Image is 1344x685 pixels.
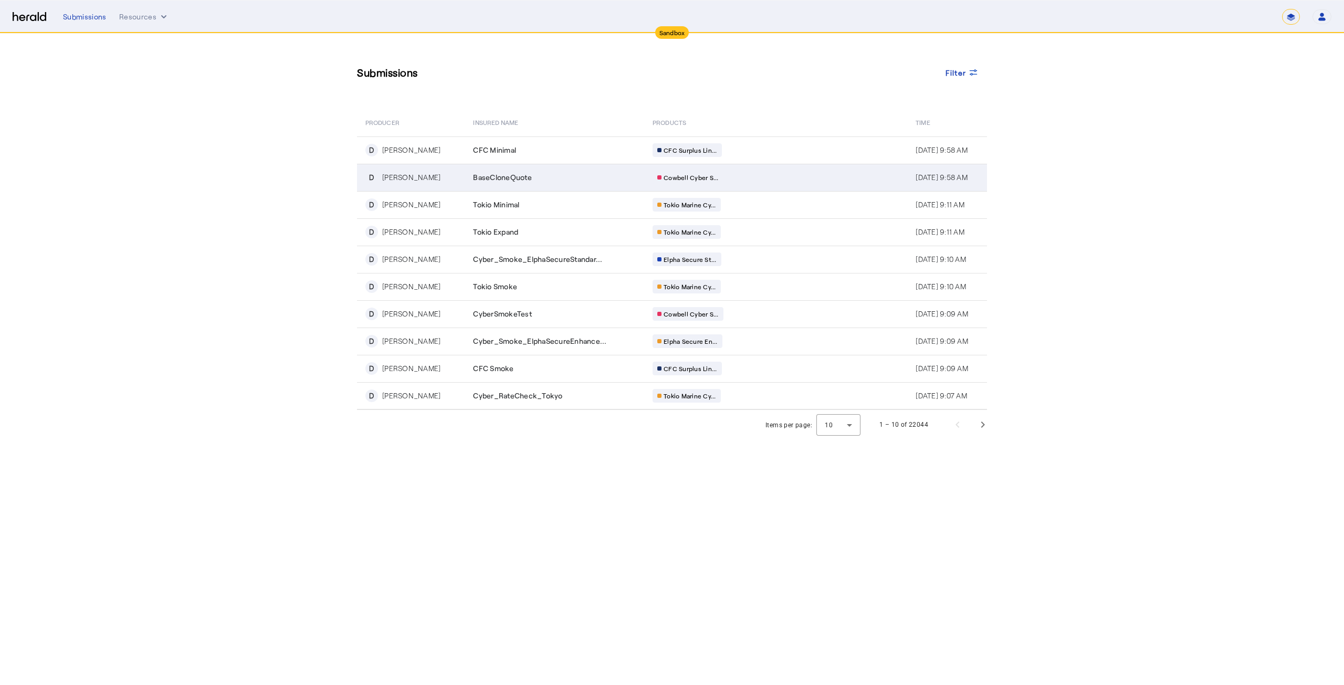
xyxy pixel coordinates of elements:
[473,363,513,374] span: CFC Smoke
[473,254,602,265] span: Cyber_Smoke_ElphaSecureStandar...
[382,145,440,155] div: [PERSON_NAME]
[119,12,169,22] button: Resources dropdown menu
[664,201,716,209] span: Tokio Marine Cy...
[664,255,717,264] span: Elpha Secure St...
[382,281,440,292] div: [PERSON_NAME]
[357,107,987,410] table: Table view of all submissions by your platform
[916,282,966,291] span: [DATE] 9:10 AM
[365,253,378,266] div: D
[664,146,717,154] span: CFC Surplus Lin...
[473,145,516,155] span: CFC Minimal
[664,173,719,182] span: Cowbell Cyber S...
[365,117,400,127] span: PRODUCER
[473,199,519,210] span: Tokio Minimal
[946,67,967,78] span: Filter
[365,280,378,293] div: D
[916,145,968,154] span: [DATE] 9:58 AM
[916,227,964,236] span: [DATE] 9:11 AM
[653,117,686,127] span: PRODUCTS
[365,198,378,211] div: D
[473,391,562,401] span: Cyber_RateCheck_Tokyo
[916,336,968,345] span: [DATE] 9:09 AM
[879,419,928,430] div: 1 – 10 of 22044
[473,336,606,346] span: Cyber_Smoke_ElphaSecureEnhance...
[664,282,716,291] span: Tokio Marine Cy...
[916,173,968,182] span: [DATE] 9:58 AM
[916,255,966,264] span: [DATE] 9:10 AM
[916,364,968,373] span: [DATE] 9:09 AM
[765,420,812,430] div: Items per page:
[916,391,967,400] span: [DATE] 9:07 AM
[13,12,46,22] img: Herald Logo
[365,335,378,347] div: D
[382,199,440,210] div: [PERSON_NAME]
[365,226,378,238] div: D
[473,172,532,183] span: BaseCloneQuote
[664,337,718,345] span: Elpha Secure En...
[473,117,518,127] span: Insured Name
[63,12,107,22] div: Submissions
[382,227,440,237] div: [PERSON_NAME]
[916,117,930,127] span: Time
[664,392,716,400] span: Tokio Marine Cy...
[473,227,518,237] span: Tokio Expand
[382,363,440,374] div: [PERSON_NAME]
[382,309,440,319] div: [PERSON_NAME]
[365,389,378,402] div: D
[937,63,988,82] button: Filter
[916,309,968,318] span: [DATE] 9:09 AM
[382,172,440,183] div: [PERSON_NAME]
[664,310,719,318] span: Cowbell Cyber S...
[916,200,964,209] span: [DATE] 9:11 AM
[382,254,440,265] div: [PERSON_NAME]
[970,412,995,437] button: Next page
[365,362,378,375] div: D
[365,171,378,184] div: D
[365,308,378,320] div: D
[473,309,532,319] span: CyberSmokeTest
[664,364,717,373] span: CFC Surplus Lin...
[655,26,689,39] div: Sandbox
[664,228,716,236] span: Tokio Marine Cy...
[357,65,418,80] h3: Submissions
[382,336,440,346] div: [PERSON_NAME]
[365,144,378,156] div: D
[382,391,440,401] div: [PERSON_NAME]
[473,281,517,292] span: Tokio Smoke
